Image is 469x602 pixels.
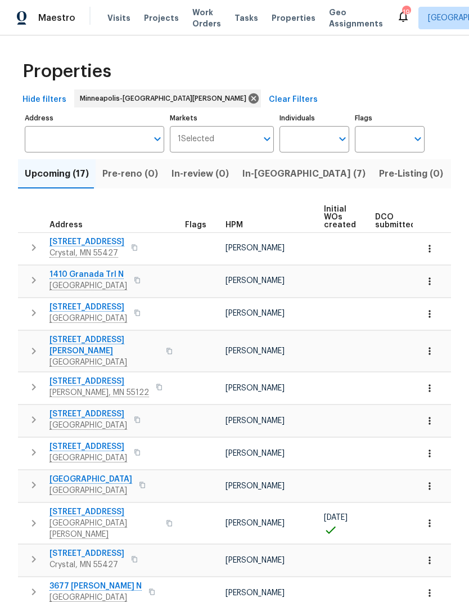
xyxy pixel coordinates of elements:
[242,166,366,182] span: In-[GEOGRAPHIC_DATA] (7)
[226,556,285,564] span: [PERSON_NAME]
[170,115,274,122] label: Markets
[185,221,206,229] span: Flags
[234,14,258,22] span: Tasks
[226,244,285,252] span: [PERSON_NAME]
[410,131,426,147] button: Open
[107,12,130,24] span: Visits
[379,166,443,182] span: Pre-Listing (0)
[402,7,410,18] div: 19
[144,12,179,24] span: Projects
[264,89,322,110] button: Clear Filters
[269,93,318,107] span: Clear Filters
[49,221,83,229] span: Address
[226,309,285,317] span: [PERSON_NAME]
[226,519,285,527] span: [PERSON_NAME]
[25,166,89,182] span: Upcoming (17)
[22,93,66,107] span: Hide filters
[22,66,111,77] span: Properties
[74,89,261,107] div: Minneapolis-[GEOGRAPHIC_DATA][PERSON_NAME]
[49,559,124,570] span: Crystal, MN 55427
[226,277,285,285] span: [PERSON_NAME]
[226,347,285,355] span: [PERSON_NAME]
[80,93,251,104] span: Minneapolis-[GEOGRAPHIC_DATA][PERSON_NAME]
[25,115,164,122] label: Address
[355,115,425,122] label: Flags
[38,12,75,24] span: Maestro
[272,12,315,24] span: Properties
[226,450,285,457] span: [PERSON_NAME]
[329,7,383,29] span: Geo Assignments
[192,7,221,29] span: Work Orders
[226,482,285,490] span: [PERSON_NAME]
[226,589,285,597] span: [PERSON_NAME]
[178,134,214,144] span: 1 Selected
[226,417,285,425] span: [PERSON_NAME]
[226,221,243,229] span: HPM
[335,131,350,147] button: Open
[259,131,275,147] button: Open
[375,213,416,229] span: DCO submitted
[324,514,348,522] span: [DATE]
[324,205,356,229] span: Initial WOs created
[172,166,229,182] span: In-review (0)
[18,89,71,110] button: Hide filters
[150,131,165,147] button: Open
[226,384,285,392] span: [PERSON_NAME]
[102,166,158,182] span: Pre-reno (0)
[49,548,124,559] span: [STREET_ADDRESS]
[279,115,349,122] label: Individuals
